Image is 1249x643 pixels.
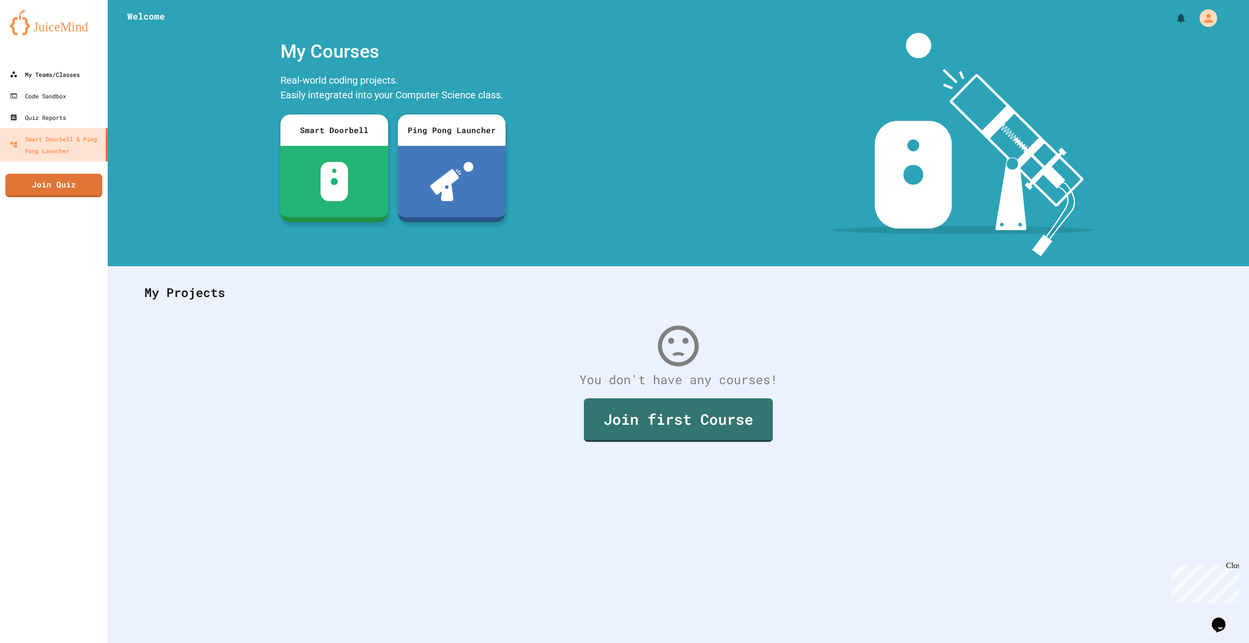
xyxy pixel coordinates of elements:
div: Quiz Reports [10,112,66,123]
a: Join Quiz [5,174,102,197]
div: Ping Pong Launcher [398,115,506,146]
a: Join first Course [584,398,773,442]
div: My Courses [276,33,510,70]
div: Code Sandbox [10,90,66,102]
div: Smart Doorbell & Ping Pong Launcher [10,133,102,157]
div: You don't have any courses! [135,370,1222,389]
div: My Teams/Classes [10,69,80,80]
div: My Account [1189,7,1220,29]
div: My Notifications [1157,10,1189,26]
img: banner-image-my-projects.png [833,33,1095,256]
div: My Projects [135,274,1222,312]
div: Smart Doorbell [280,115,388,146]
img: ppl-with-ball.png [430,162,474,201]
img: sdb-white.svg [321,162,348,201]
iframe: chat widget [1168,561,1239,603]
div: Real-world coding projects. Easily integrated into your Computer Science class. [276,70,510,107]
iframe: chat widget [1208,604,1239,633]
img: logo-orange.svg [10,10,98,35]
div: Chat with us now!Close [4,4,68,62]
